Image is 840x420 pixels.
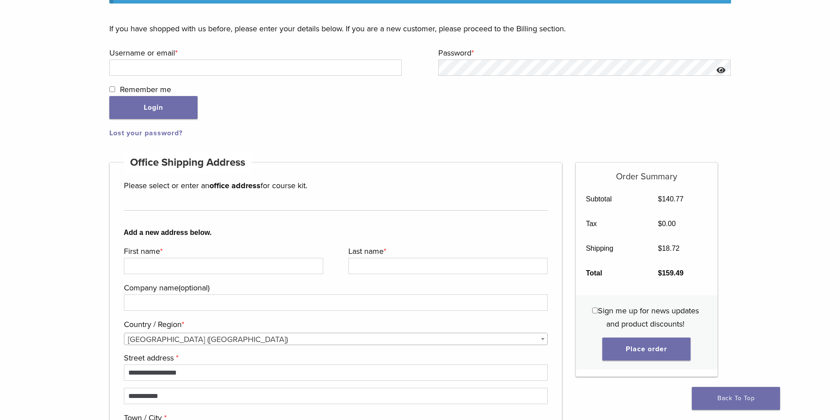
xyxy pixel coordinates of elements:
[658,220,662,227] span: $
[658,269,662,277] span: $
[124,351,546,364] label: Street address
[109,96,198,119] button: Login
[109,86,115,92] input: Remember me
[712,59,731,82] button: Show password
[658,195,662,203] span: $
[592,308,598,313] input: Sign me up for news updates and product discounts!
[109,129,183,138] a: Lost your password?
[124,318,546,331] label: Country / Region
[124,333,548,345] span: Country / Region
[209,181,261,190] strong: office address
[124,179,548,192] p: Please select or enter an for course kit.
[576,187,648,212] th: Subtotal
[124,152,252,173] h4: Office Shipping Address
[576,212,648,236] th: Tax
[348,245,545,258] label: Last name
[576,163,717,182] h5: Order Summary
[124,245,321,258] label: First name
[109,22,731,35] p: If you have shopped with us before, please enter your details below. If you are a new customer, p...
[658,245,662,252] span: $
[120,85,171,94] span: Remember me
[658,195,683,203] bdi: 140.77
[124,281,546,294] label: Company name
[576,261,648,286] th: Total
[598,306,699,329] span: Sign me up for news updates and product discounts!
[438,46,729,59] label: Password
[576,236,648,261] th: Shipping
[658,220,676,227] bdi: 0.00
[658,269,683,277] bdi: 159.49
[124,227,548,238] b: Add a new address below.
[692,387,780,410] a: Back To Top
[179,283,209,293] span: (optional)
[109,46,400,59] label: Username or email
[658,245,679,252] bdi: 18.72
[124,333,548,346] span: United States (US)
[602,338,691,361] button: Place order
